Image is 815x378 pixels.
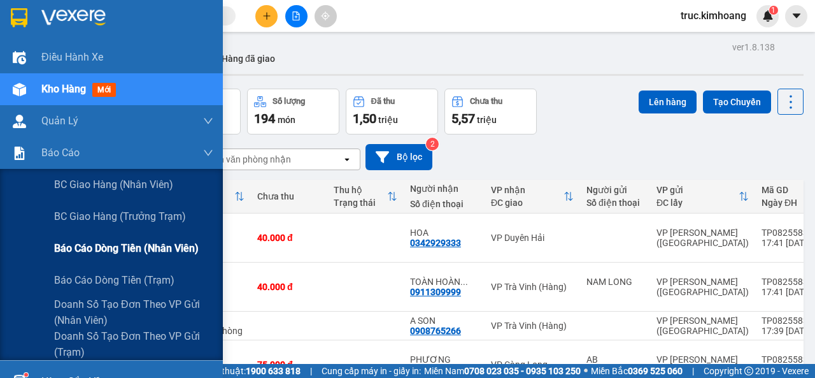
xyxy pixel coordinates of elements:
th: Toggle SortBy [650,180,755,214]
span: Miền Nam [424,364,581,378]
span: file-add [292,11,301,20]
img: logo-vxr [11,8,27,27]
strong: 0708 023 035 - 0935 103 250 [464,366,581,376]
span: 0779899988 - [5,69,88,81]
div: AB [586,354,644,365]
button: Đã thu1,50 triệu [346,89,438,134]
div: TP08255835 [762,277,813,287]
div: Mã GD [762,185,803,195]
span: 1 [771,6,776,15]
div: HOA [410,228,478,238]
div: TP08255836 [762,228,813,238]
span: triệu [378,115,398,125]
div: PHƯƠNG [410,354,478,365]
div: Trạng thái [334,198,387,208]
div: 17:41 [DATE] [762,238,813,248]
span: Điều hành xe [41,49,103,65]
div: Người nhận [410,184,478,194]
span: Báo cáo dòng tiền (nhân viên) [54,240,199,256]
div: ĐC giao [491,198,563,208]
img: icon-new-feature [762,10,774,22]
div: Chưa thu [470,97,502,106]
div: Người gửi [586,185,644,195]
strong: BIÊN NHẬN GỬI HÀNG [43,7,148,19]
div: NAM LONG [586,277,644,287]
div: Đã thu [371,97,395,106]
span: ... [460,277,468,287]
strong: 0369 525 060 [628,366,683,376]
div: VP [PERSON_NAME] ([GEOGRAPHIC_DATA]) [656,277,749,297]
span: BC giao hàng (nhân viên) [54,177,173,193]
span: VP Trà Vinh (Hàng) [36,55,124,67]
sup: 2 [426,138,439,150]
div: VP gửi [656,185,739,195]
span: mới [92,83,116,97]
span: Doanh số tạo đơn theo VP gửi (trạm) [54,328,213,360]
div: 40.000 đ [257,282,321,292]
img: warehouse-icon [13,83,26,96]
button: file-add [285,5,308,27]
span: Cung cấp máy in - giấy in: [322,364,421,378]
div: Số lượng [273,97,305,106]
span: Miền Bắc [591,364,683,378]
div: 17:41 [DATE] [762,287,813,297]
button: plus [255,5,278,27]
div: ver 1.8.138 [732,40,775,54]
div: A SON [410,316,478,326]
span: Kho hàng [41,83,86,95]
div: Số điện thoại [586,198,644,208]
div: VP Trà Vinh (Hàng) [491,321,574,331]
div: 40.000 đ [257,233,321,243]
span: món [278,115,295,125]
div: VP nhận [491,185,563,195]
div: 0908765266 [410,326,461,336]
span: GIAO: [5,83,84,95]
div: 0911309999 [410,287,461,297]
span: KO BAO BỂ [33,83,84,95]
span: triệu [477,115,497,125]
button: Tạo Chuyến [703,91,771,113]
span: ⚪️ [584,368,588,374]
div: TP08255833 [762,354,813,365]
img: solution-icon [13,147,26,160]
span: caret-down [791,10,802,22]
th: Toggle SortBy [485,180,580,214]
span: 194 [254,111,275,126]
div: Chọn văn phòng nhận [203,153,291,166]
div: VP [PERSON_NAME] ([GEOGRAPHIC_DATA]) [656,228,749,248]
span: HUY [68,69,88,81]
svg: open [342,154,352,164]
p: NHẬN: [5,55,186,67]
button: Bộ lọc [365,144,432,170]
div: VP Trà Vinh (Hàng) [491,282,574,292]
button: Số lượng194món [247,89,339,134]
button: caret-down [785,5,807,27]
p: GỬI: [5,25,186,49]
sup: 1 [769,6,778,15]
div: 0342929333 [410,238,461,248]
th: Toggle SortBy [327,180,404,214]
span: Hỗ trợ kỹ thuật: [183,364,301,378]
div: TP08255834 [762,316,813,326]
span: 1,50 [353,111,376,126]
strong: 1900 633 818 [246,366,301,376]
div: VP [PERSON_NAME] ([GEOGRAPHIC_DATA]) [656,354,749,375]
span: aim [321,11,330,20]
div: 17:39 [DATE] [762,326,813,336]
button: Hàng đã giao [211,43,285,74]
span: truc.kimhoang [670,8,756,24]
div: VP Càng Long [491,360,574,370]
div: Số điện thoại [410,199,478,209]
span: VP [PERSON_NAME] ([GEOGRAPHIC_DATA]) - [5,25,118,49]
span: BC giao hàng (trưởng trạm) [54,208,186,224]
div: Chưa thu [257,191,321,201]
span: Báo cáo [41,145,80,161]
span: down [203,116,213,126]
img: warehouse-icon [13,115,26,128]
span: | [692,364,694,378]
div: 75.000 đ [257,360,321,370]
button: Chưa thu5,57 triệu [444,89,537,134]
span: plus [262,11,271,20]
sup: 1 [24,373,28,377]
div: TOÀN HOÀN CHÂU [410,277,478,287]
